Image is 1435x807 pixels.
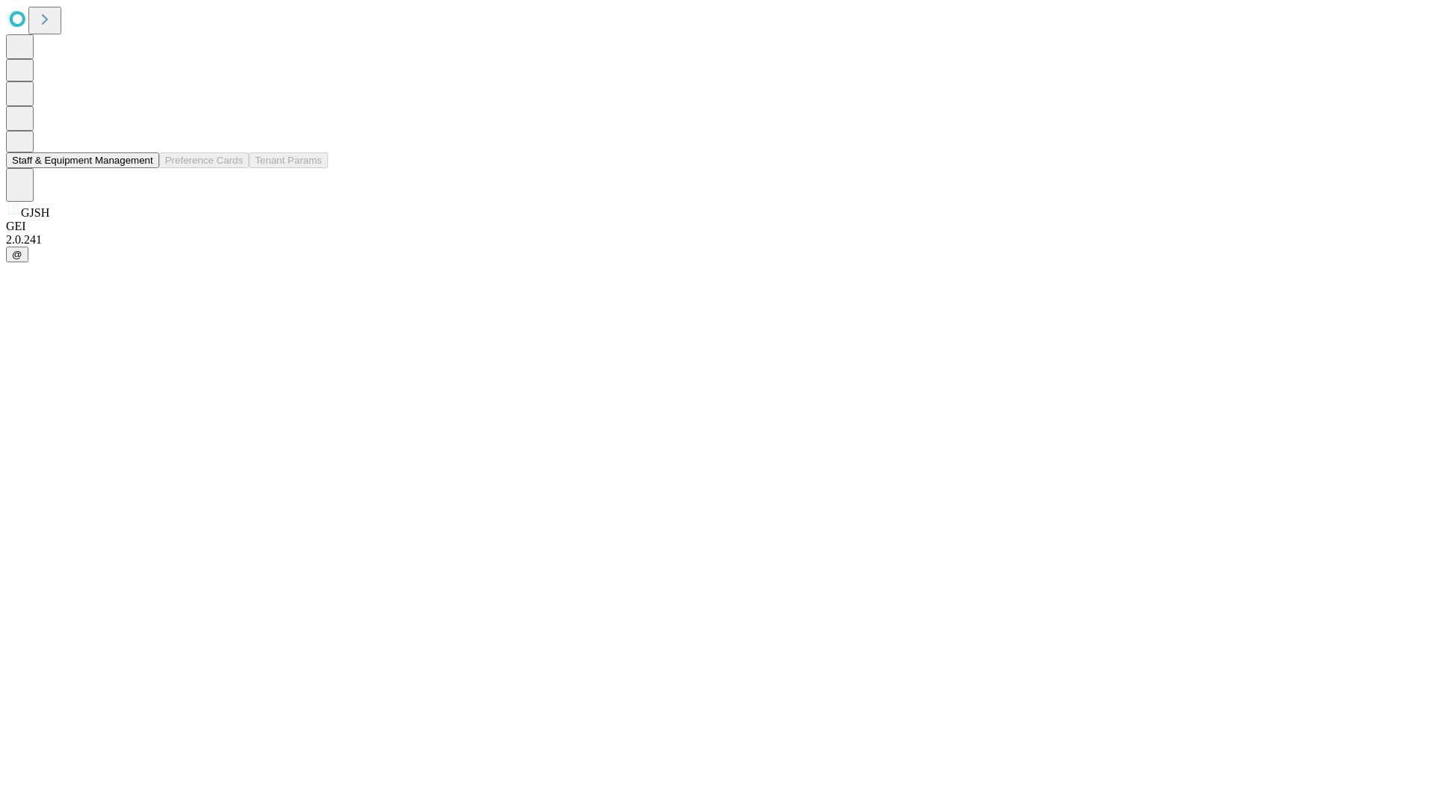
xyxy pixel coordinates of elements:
[6,220,1429,233] div: GEI
[249,152,328,168] button: Tenant Params
[21,206,49,219] span: GJSH
[12,249,22,260] span: @
[6,233,1429,247] div: 2.0.241
[6,152,159,168] button: Staff & Equipment Management
[159,152,249,168] button: Preference Cards
[6,247,28,262] button: @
